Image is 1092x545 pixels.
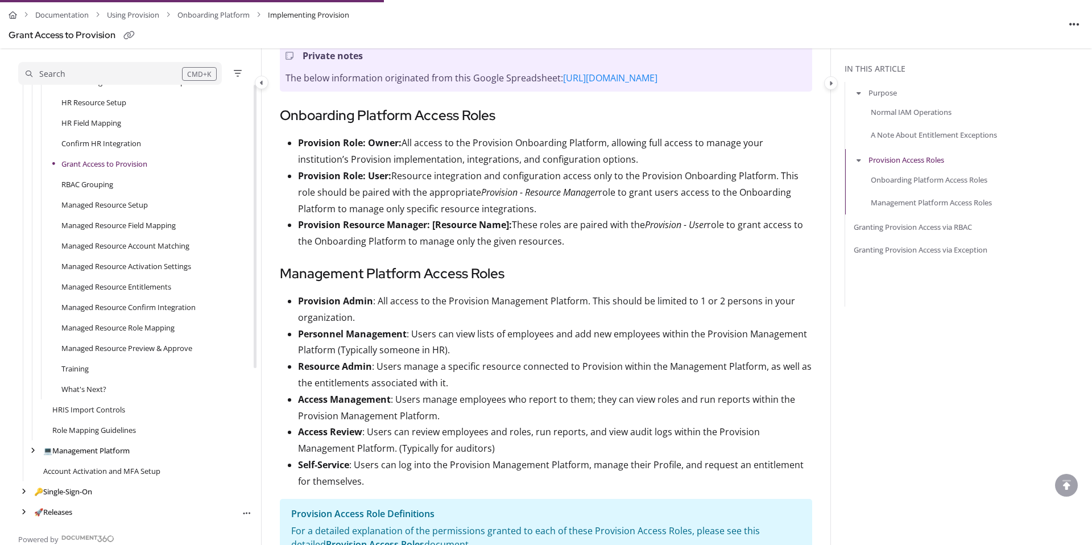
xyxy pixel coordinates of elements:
[34,507,43,517] span: 🚀
[298,217,812,250] p: These roles are paired with the role to grant access to the Onboarding Platform to manage only th...
[177,7,250,23] a: Onboarding Platform
[61,383,106,395] a: What's Next?
[18,534,59,545] span: Powered by
[268,7,349,23] span: Implementing Provision
[61,97,126,108] a: HR Resource Setup
[298,393,391,406] strong: Access Management
[871,174,987,185] a: Onboarding Platform Access Roles
[18,486,30,497] div: arrow
[231,67,245,80] button: Filter
[43,465,160,477] a: Account Activation and MFA Setup
[39,68,65,80] div: Search
[298,170,391,182] strong: Provision Role: User:
[291,506,801,522] p: Provision Access Role Definitions
[298,459,349,471] strong: Self-Service
[182,67,217,81] div: CMD+K
[1055,474,1078,497] div: scroll to top
[298,457,812,490] p: : Users can log into the Provision Management Platform, manage their Profile, and request an enti...
[61,240,189,251] a: Managed Resource Account Matching
[645,218,707,231] em: Provision - User
[61,322,175,333] a: Managed Resource Role Mapping
[52,424,136,436] a: Role Mapping Guidelines
[18,507,30,518] div: arrow
[298,424,812,457] p: : Users can review employees and roles, run reports, and view audit logs within the Provision Man...
[280,105,812,126] h3: Onboarding Platform Access Roles
[854,86,864,99] button: arrow
[61,138,141,149] a: Confirm HR Integration
[43,445,130,456] a: Management Platform
[868,87,897,98] a: Purpose
[298,426,362,438] strong: Access Review
[61,363,89,374] a: Training
[34,486,43,497] span: 🔑
[871,129,997,141] a: A Note About Entitlement Exceptions
[61,220,176,231] a: Managed Resource Field Mapping
[298,293,812,326] p: : All access to the Provision Management Platform. This should be limited to 1 or 2 persons in yo...
[107,7,159,23] a: Using Provision
[871,106,952,118] a: Normal IAM Operations
[845,63,1087,75] div: In this article
[18,62,222,85] button: Search
[298,295,373,307] strong: Provision Admin
[481,186,598,199] em: Provision - Resource Manager
[61,281,171,292] a: Managed Resource Entitlements
[18,531,114,545] a: Powered by Document360 - opens in a new tab
[241,507,252,518] button: Article more options
[61,199,148,210] a: Managed Resource Setup
[298,391,812,424] p: : Users manage employees who report to them; they can view roles and run reports within the Provi...
[280,263,812,284] h3: Management Platform Access Roles
[868,154,944,166] a: Provision Access Roles
[854,244,987,255] a: Granting Provision Access via Exception
[298,360,372,373] strong: Resource Admin
[35,7,89,23] a: Documentation
[824,76,838,90] button: Category toggle
[286,70,806,86] p: The below information originated from this Google Spreadsheet:
[255,76,268,89] button: Category toggle
[298,137,402,149] strong: Provision Role: Owner:
[52,404,125,415] a: HRIS Import Controls
[9,7,17,23] a: Home
[1065,15,1083,33] button: Article more options
[34,506,72,518] a: Releases
[61,302,196,313] a: Managed Resource Confirm Integration
[61,117,121,129] a: HR Field Mapping
[241,506,252,518] div: More options
[61,535,114,542] img: Document360
[854,221,972,233] a: Granting Provision Access via RBAC
[61,158,147,170] a: Grant Access to Provision
[298,135,812,168] p: All access to the Provision Onboarding Platform, allowing full access to manage your institution’...
[61,179,113,190] a: RBAC Grouping
[298,218,512,231] strong: Provision Resource Manager: [Resource Name]:
[9,27,115,44] div: Grant Access to Provision
[303,48,806,64] p: Private notes
[854,154,864,166] button: arrow
[298,328,407,340] strong: Personnel Management
[871,196,992,208] a: Management Platform Access Roles
[61,342,192,354] a: Managed Resource Preview & Approve
[27,445,39,456] div: arrow
[298,358,812,391] p: : Users manage a specific resource connected to Provision within the Management Platform, as well...
[563,72,657,84] a: [URL][DOMAIN_NAME]
[43,445,52,456] span: 💻
[61,261,191,272] a: Managed Resource Activation Settings
[298,168,812,217] p: Resource integration and configuration access only to the Provision Onboarding Platform. This rol...
[298,326,812,359] p: : Users can view lists of employees and add new employees within the Provision Management Platfor...
[34,486,92,497] a: Single-Sign-On
[120,27,138,45] button: Copy link of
